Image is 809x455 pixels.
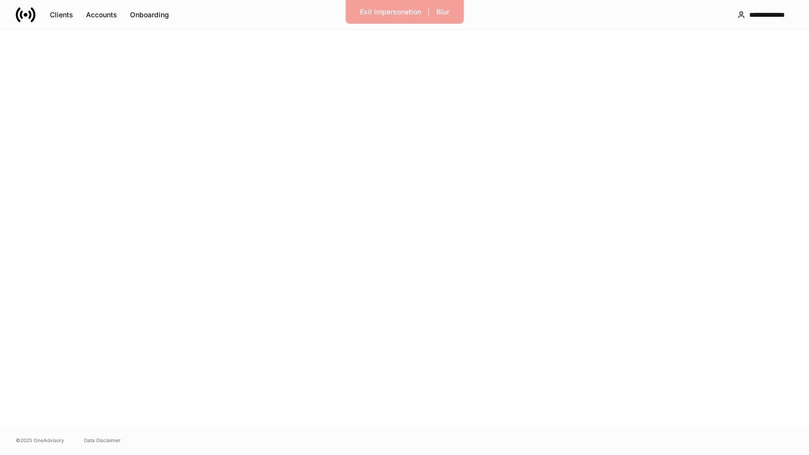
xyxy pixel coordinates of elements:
div: Blur [436,7,449,17]
div: Exit Impersonation [360,7,421,17]
span: © 2025 OneAdvisory [16,436,64,444]
button: Blur [430,4,456,20]
button: Onboarding [124,7,175,23]
button: Clients [43,7,80,23]
div: Clients [50,10,73,20]
div: Accounts [86,10,117,20]
button: Exit Impersonation [353,4,427,20]
a: Data Disclaimer [84,436,121,444]
div: Onboarding [130,10,169,20]
button: Accounts [80,7,124,23]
